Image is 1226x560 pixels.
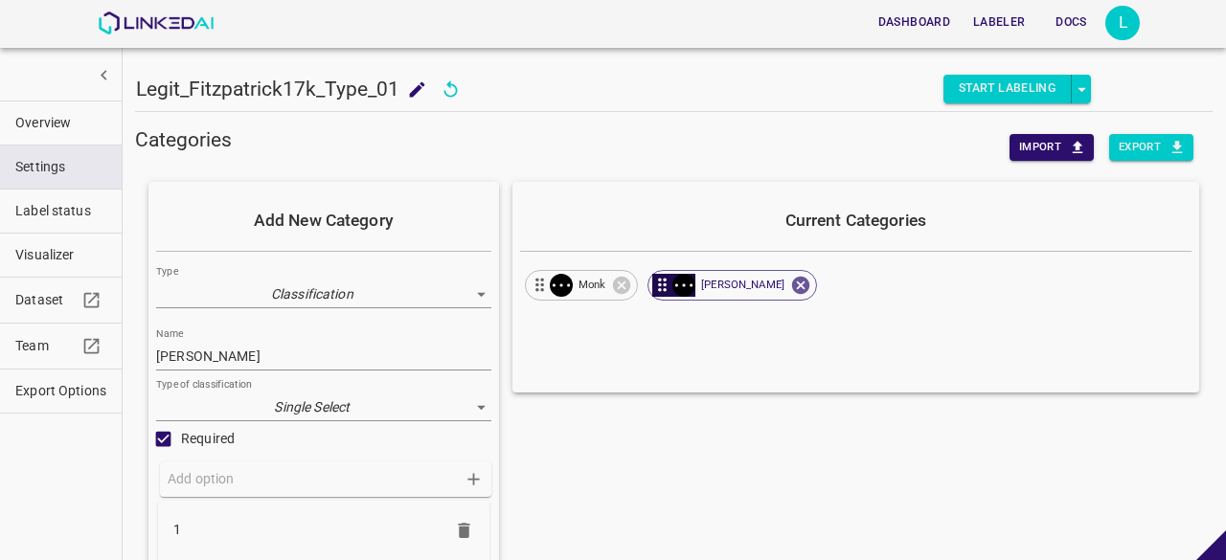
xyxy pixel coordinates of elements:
h6: Add New Category [254,207,394,234]
span: Team [15,336,77,356]
label: Type of classification [156,377,252,392]
img: LinkedAI [98,11,214,34]
em: Classification [271,286,353,302]
span: Visualizer [15,245,106,265]
label: Type [156,263,178,278]
a: Dashboard [867,3,962,42]
span: Dataset [15,290,77,310]
div: Single Select [156,393,491,421]
label: Name [156,326,183,341]
h5: Legit_Fitzpatrick17k_Type_01 [136,76,399,102]
span: [PERSON_NAME] [690,277,796,293]
button: add [456,461,491,497]
button: Start Labeling [943,75,1072,103]
em: Single Select [274,399,350,414]
span: Required [181,429,235,449]
span: Label status [15,201,106,221]
div: L [1105,6,1140,40]
a: Labeler [962,3,1036,42]
span: Monk [567,277,618,293]
div: classification[PERSON_NAME] [647,270,817,301]
span: Export Options [15,381,106,401]
input: add class [168,465,456,493]
button: Dashboard [871,7,958,38]
button: Labeler [965,7,1033,38]
button: select role [1072,75,1091,103]
span: Settings [15,157,106,177]
h6: Current Categories [785,207,926,234]
div: classificationMonk [525,270,639,301]
h5: Categories [135,126,674,153]
button: Docs [1040,7,1101,38]
button: delete [443,508,486,551]
img: classification [550,274,573,297]
a: Docs [1036,3,1105,42]
button: Export [1109,134,1193,161]
div: split button [943,75,1091,103]
button: Open settings [1105,6,1140,40]
button: add to shopping cart [399,72,435,107]
button: Import [1010,134,1094,161]
span: Overview [15,113,106,133]
span: 1 [173,520,443,540]
button: show more [86,57,122,93]
div: Classification [156,280,491,308]
img: classification [672,274,695,297]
